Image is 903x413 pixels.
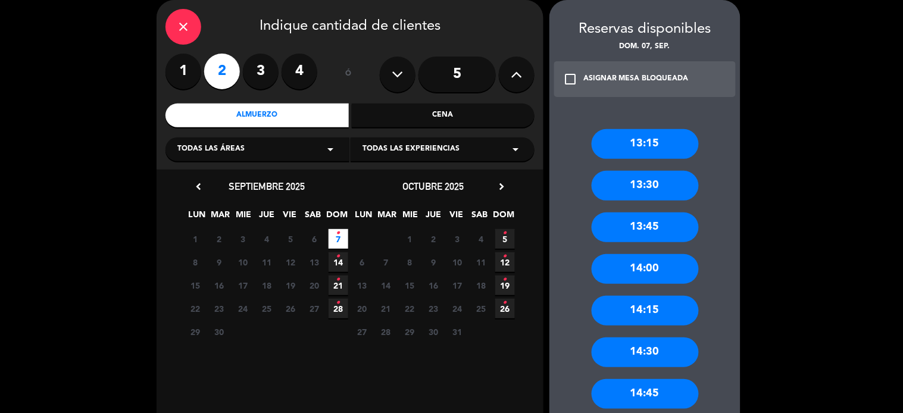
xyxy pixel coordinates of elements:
span: 30 [210,322,229,342]
span: 15 [186,276,205,295]
span: 9 [210,252,229,272]
span: 13 [352,276,372,295]
div: 13:30 [592,171,699,201]
span: 23 [210,299,229,318]
span: 20 [305,276,324,295]
div: Almuerzo [165,104,349,127]
span: 27 [352,322,372,342]
span: 1 [186,229,205,249]
span: 31 [448,322,467,342]
span: 18 [257,276,277,295]
span: SAB [470,208,490,227]
label: 2 [204,54,240,89]
div: Reservas disponibles [549,18,740,41]
div: Indique cantidad de clientes [165,9,535,45]
span: 29 [400,322,420,342]
span: JUE [257,208,277,227]
span: 21 [376,299,396,318]
span: MAR [377,208,397,227]
span: MIE [401,208,420,227]
span: octubre 2025 [403,180,464,192]
span: MIE [234,208,254,227]
span: 23 [424,299,443,318]
span: 8 [400,252,420,272]
span: Todas las áreas [177,143,245,155]
span: 10 [233,252,253,272]
span: 2 [424,229,443,249]
span: DOM [493,208,513,227]
span: 24 [448,299,467,318]
span: 26 [281,299,301,318]
i: • [336,270,340,289]
i: arrow_drop_down [323,142,338,157]
span: 17 [233,276,253,295]
span: 29 [186,322,205,342]
span: septiembre 2025 [229,180,305,192]
div: 14:15 [592,296,699,326]
div: 14:45 [592,379,699,409]
i: chevron_left [192,180,205,193]
span: LUN [188,208,207,227]
span: 1 [400,229,420,249]
i: arrow_drop_down [508,142,523,157]
span: 13 [305,252,324,272]
span: 4 [257,229,277,249]
i: • [503,270,507,289]
span: VIE [280,208,300,227]
span: 30 [424,322,443,342]
span: 6 [352,252,372,272]
span: 19 [281,276,301,295]
div: Cena [352,104,535,127]
label: 1 [165,54,201,89]
span: 11 [471,252,491,272]
span: 19 [495,276,515,295]
span: 7 [376,252,396,272]
div: ó [329,54,368,95]
span: 8 [186,252,205,272]
span: 2 [210,229,229,249]
span: 27 [305,299,324,318]
span: 10 [448,252,467,272]
span: 16 [424,276,443,295]
span: 3 [233,229,253,249]
span: 25 [471,299,491,318]
span: 17 [448,276,467,295]
i: • [336,247,340,266]
span: LUN [354,208,374,227]
span: 12 [281,252,301,272]
label: 4 [282,54,317,89]
span: 3 [448,229,467,249]
span: DOM [327,208,346,227]
span: 5 [281,229,301,249]
span: 14 [376,276,396,295]
span: Todas las experiencias [363,143,460,155]
div: 14:00 [592,254,699,284]
span: 28 [329,299,348,318]
span: 25 [257,299,277,318]
span: 16 [210,276,229,295]
i: check_box_outline_blank [563,72,577,86]
div: ASIGNAR MESA BLOQUEADA [583,73,689,85]
i: chevron_right [495,180,508,193]
span: 28 [376,322,396,342]
div: 13:15 [592,129,699,159]
span: JUE [424,208,443,227]
div: 14:30 [592,337,699,367]
span: MAR [211,208,230,227]
i: • [336,224,340,243]
span: 26 [495,299,515,318]
span: 22 [186,299,205,318]
label: 3 [243,54,279,89]
i: close [176,20,190,34]
span: VIE [447,208,467,227]
div: 13:45 [592,212,699,242]
span: 18 [471,276,491,295]
i: • [503,247,507,266]
span: 12 [495,252,515,272]
i: • [503,224,507,243]
i: • [336,293,340,312]
span: 20 [352,299,372,318]
span: 4 [471,229,491,249]
span: 24 [233,299,253,318]
span: 11 [257,252,277,272]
